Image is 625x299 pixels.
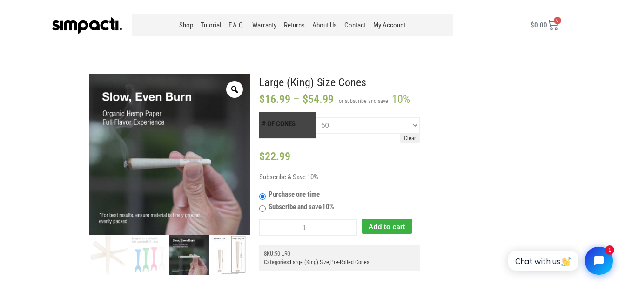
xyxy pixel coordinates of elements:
[400,134,420,143] a: Clear options
[259,93,265,106] span: $
[264,250,415,258] span: SKU:
[330,259,369,265] a: Pre-Rolled Cones
[370,14,409,36] a: My Account
[259,74,420,91] h1: Large (King) Size Cones
[362,219,412,234] button: Add to cart
[335,98,339,104] span: —
[392,93,410,106] span: 10%
[259,173,318,181] span: Subscribe & Save 10%
[259,205,266,212] input: Subscribe and save10%
[334,98,388,104] small: or subscribe and save
[280,14,309,36] a: Returns
[89,74,250,235] img: Simpacti Cones - Slow, Even Burn
[267,190,320,198] span: Purchase one time
[267,203,335,211] span: Subscribe and save
[498,239,621,283] iframe: Tidio Chat
[290,259,329,265] a: Large (King) Size
[262,119,313,129] label: # of Cones
[225,14,249,36] a: F.A.Q.
[259,150,290,163] bdi: 22.99
[302,93,334,106] bdi: 54.99
[264,258,415,266] span: Categories: ,
[259,150,265,163] span: $
[259,93,290,106] bdi: 16.99
[293,93,300,106] span: –
[531,21,547,29] bdi: 0.00
[519,14,570,36] a: $0.00 0
[309,14,341,36] a: About Us
[209,235,249,275] img: Simpacti Large (King Size) Pre-Rolled Cones
[175,14,197,36] a: Shop
[259,219,357,236] input: Product quantity
[302,93,308,106] span: $
[129,235,169,275] img: Large (King Size) Simpacti Cones - Designed for a perfect fit with packNpuff V2 Large (King) Size
[275,251,290,257] span: 50-LRG
[322,203,334,211] span: 10%
[259,193,266,200] input: Purchase one time
[89,235,129,275] img: 3 Simpacti Cones
[169,235,209,275] img: Simpacti Cones - Slow, Even Burn
[341,14,370,36] a: Contact
[554,17,561,24] span: 0
[249,14,280,36] a: Warranty
[197,14,225,36] a: Tutorial
[531,21,534,29] span: $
